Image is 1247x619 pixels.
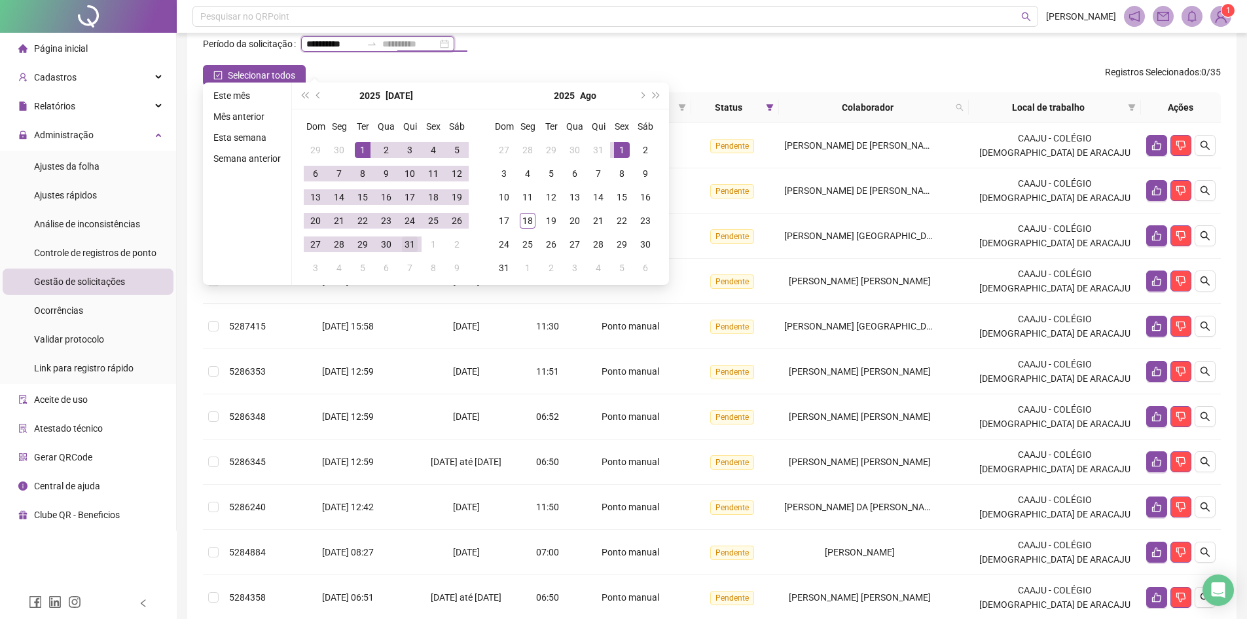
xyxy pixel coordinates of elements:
[516,209,539,233] td: 2025-08-18
[634,256,657,280] td: 2025-09-06
[327,233,351,256] td: 2025-07-28
[520,166,535,181] div: 4
[1186,10,1198,22] span: bell
[1105,67,1199,77] span: Registros Selecionados
[449,166,465,181] div: 12
[1176,411,1186,422] span: dislike
[543,166,559,181] div: 5
[766,103,774,111] span: filter
[492,209,516,233] td: 2025-08-17
[34,219,140,229] span: Análise de inconsistências
[297,83,312,109] button: super-prev-year
[18,44,27,53] span: home
[614,236,630,252] div: 29
[34,394,88,405] span: Aceite de uso
[308,213,323,229] div: 20
[355,213,370,229] div: 22
[308,189,323,205] div: 13
[34,510,120,520] span: Clube QR - Beneficios
[614,213,630,229] div: 22
[1151,547,1162,557] span: like
[638,142,653,158] div: 2
[516,138,539,162] td: 2025-07-28
[516,185,539,209] td: 2025-08-11
[563,233,587,256] td: 2025-08-27
[614,142,630,158] div: 1
[18,481,27,491] span: info-circle
[398,138,422,162] td: 2025-07-03
[634,185,657,209] td: 2025-08-16
[18,424,27,433] span: solution
[563,185,587,209] td: 2025-08-13
[1200,140,1210,151] span: search
[563,209,587,233] td: 2025-08-20
[34,452,92,462] span: Gerar QRCode
[327,185,351,209] td: 2025-07-14
[331,260,347,276] div: 4
[590,236,606,252] div: 28
[34,276,125,287] span: Gestão de solicitações
[398,209,422,233] td: 2025-07-24
[308,260,323,276] div: 3
[34,190,97,200] span: Ajustes rápidos
[563,115,587,138] th: Qua
[567,166,583,181] div: 6
[355,189,370,205] div: 15
[355,236,370,252] div: 29
[543,260,559,276] div: 2
[351,256,374,280] td: 2025-08-05
[445,256,469,280] td: 2025-08-09
[539,138,563,162] td: 2025-07-29
[449,142,465,158] div: 5
[1221,4,1235,17] sup: Atualize o seu contato no menu Meus Dados
[634,138,657,162] td: 2025-08-02
[351,233,374,256] td: 2025-07-29
[331,166,347,181] div: 7
[539,209,563,233] td: 2025-08-19
[327,162,351,185] td: 2025-07-07
[1176,366,1186,377] span: dislike
[492,233,516,256] td: 2025-08-24
[308,236,323,252] div: 27
[784,231,945,241] span: [PERSON_NAME] [GEOGRAPHIC_DATA]
[710,229,754,244] span: Pendente
[634,162,657,185] td: 2025-08-09
[422,185,445,209] td: 2025-07-18
[974,100,1123,115] span: Local de trabalho
[784,140,939,151] span: [PERSON_NAME] DE [PERSON_NAME]
[425,189,441,205] div: 18
[543,142,559,158] div: 29
[539,162,563,185] td: 2025-08-05
[1151,140,1162,151] span: like
[784,100,950,115] span: Colaborador
[18,73,27,82] span: user-add
[587,256,610,280] td: 2025-09-04
[402,236,418,252] div: 31
[492,256,516,280] td: 2025-08-31
[304,209,327,233] td: 2025-07-20
[312,83,326,109] button: prev-year
[445,115,469,138] th: Sáb
[1200,276,1210,286] span: search
[18,395,27,404] span: audit
[763,98,776,117] span: filter
[610,256,634,280] td: 2025-09-05
[1021,12,1031,22] span: search
[520,260,535,276] div: 1
[304,115,327,138] th: Dom
[969,214,1141,259] td: CAAJU - COLÉGIO [DEMOGRAPHIC_DATA] DE ARACAJU
[1200,366,1210,377] span: search
[1200,411,1210,422] span: search
[1200,457,1210,467] span: search
[34,423,103,434] span: Atestado técnico
[378,189,394,205] div: 16
[496,189,512,205] div: 10
[402,142,418,158] div: 3
[543,236,559,252] div: 26
[590,260,606,276] div: 4
[649,83,664,109] button: super-next-year
[331,142,347,158] div: 30
[327,138,351,162] td: 2025-06-30
[587,138,610,162] td: 2025-07-31
[587,185,610,209] td: 2025-08-14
